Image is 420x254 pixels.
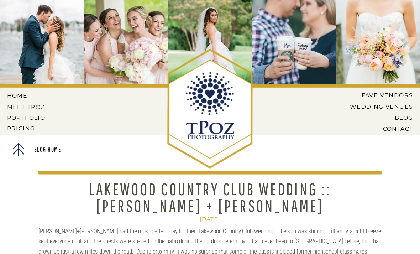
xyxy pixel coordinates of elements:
a: PORTFOLIO [7,115,47,121]
a: Blog Home [26,146,70,154]
a: CONTACT [358,125,413,132]
a: Fave Vendors [356,92,413,99]
a: HOME [7,93,38,99]
a: Pricing [7,125,47,131]
a: Wedding Venues [339,103,413,110]
a: BLOG [345,115,413,121]
a: MEET tPoz [7,104,45,110]
h1: Lakewood Country Club Wedding :: [PERSON_NAME] + [PERSON_NAME] [83,180,337,214]
h2: [DATE] [149,216,271,222]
